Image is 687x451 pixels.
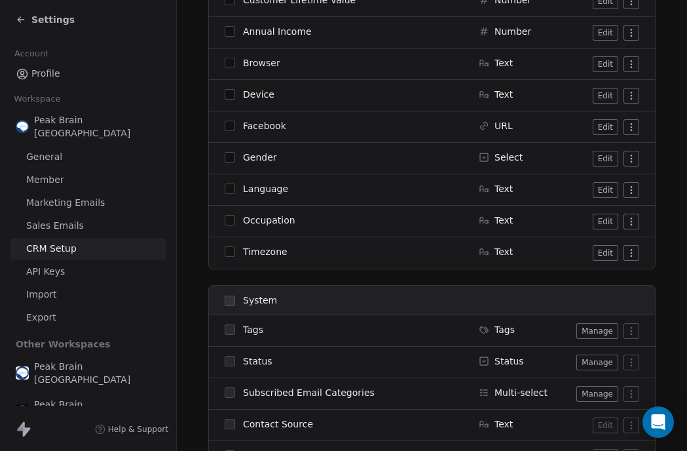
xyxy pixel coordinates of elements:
span: Text [494,245,513,258]
button: Manage [576,386,618,402]
a: Import [10,284,166,305]
span: Text [494,418,513,431]
img: Peak%20brain.png [16,404,29,418]
a: Member [10,169,166,191]
span: Device [243,88,274,101]
span: Text [494,56,513,69]
span: Export [26,311,56,324]
a: General [10,146,166,168]
span: Sales Emails [26,219,84,233]
a: Profile [10,63,166,85]
span: Timezone [243,245,288,258]
span: Language [243,182,288,195]
span: Workspace [9,89,66,109]
button: Manage [576,355,618,370]
span: API Keys [26,265,65,279]
span: Occupation [243,214,295,227]
a: Settings [16,13,75,26]
span: Contact Source [243,418,313,431]
span: CRM Setup [26,242,77,256]
button: Manage [576,323,618,339]
span: Status [243,355,272,368]
span: Text [494,88,513,101]
span: Other Workspaces [10,334,116,355]
span: Text [494,214,513,227]
a: Export [10,307,166,328]
div: Open Intercom Messenger [642,406,674,438]
span: Marketing Emails [26,196,105,210]
button: Edit [593,88,618,104]
span: Help & Support [108,424,168,435]
span: Annual Income [243,25,312,38]
span: URL [494,119,513,132]
span: Tags [494,323,515,336]
span: Profile [31,67,60,81]
span: Settings [31,13,75,26]
button: Edit [593,56,618,72]
a: Help & Support [95,424,168,435]
button: Edit [593,182,618,198]
span: Subscribed Email Categories [243,386,375,399]
span: Peak Brain [GEOGRAPHIC_DATA] [34,113,160,140]
button: Edit [593,245,618,261]
span: Peak Brain [GEOGRAPHIC_DATA] [34,398,160,424]
span: General [26,150,62,164]
a: Sales Emails [10,215,166,237]
span: Import [26,288,56,302]
img: peakbrain_logo.jpg [16,366,29,380]
button: Edit [593,151,618,167]
a: API Keys [10,261,166,283]
button: Edit [593,418,618,433]
a: Marketing Emails [10,192,166,214]
img: Peak%20Brain%20Logo.png [16,120,29,133]
span: Tags [243,323,263,336]
span: Account [9,44,54,64]
span: Facebook [243,119,286,132]
span: System [243,294,277,307]
span: Select [494,151,523,164]
span: Text [494,182,513,195]
a: CRM Setup [10,238,166,260]
span: Gender [243,151,277,164]
button: Edit [593,119,618,135]
button: Edit [593,214,618,229]
span: Multi-select [494,386,548,399]
span: Status [494,355,524,368]
span: Member [26,173,64,187]
button: Edit [593,25,618,41]
span: Number [494,25,531,38]
span: Browser [243,56,280,69]
span: Peak Brain [GEOGRAPHIC_DATA] [34,360,160,386]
